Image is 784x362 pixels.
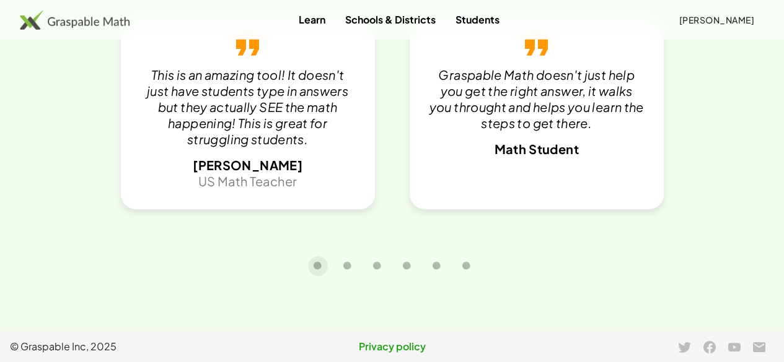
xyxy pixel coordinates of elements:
[679,14,754,25] span: [PERSON_NAME]
[338,256,358,276] button: Carousel slide 2 of 6
[10,339,265,354] span: © Graspable Inc, 2025
[308,256,328,276] button: Carousel slide 1 of 6
[669,9,764,31] button: [PERSON_NAME]
[427,256,447,276] button: Carousel slide 5 of 6
[193,157,302,173] span: [PERSON_NAME]
[335,8,446,31] a: Schools & Districts
[141,67,355,147] p: This is an amazing tool! It doesn't just have students type in answers but they actually SEE the ...
[446,8,509,31] a: Students
[198,173,297,189] span: US Math Teacher
[494,141,578,157] span: Math Student
[457,256,477,276] button: Carousel slide 6 of 6
[429,67,644,131] p: Graspable Math doesn't just help you get the right answer, it walks you throught and helps you le...
[265,339,519,354] a: Privacy policy
[397,256,417,276] button: Carousel slide 4 of 6
[289,8,335,31] a: Learn
[368,256,387,276] button: Carousel slide 3 of 6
